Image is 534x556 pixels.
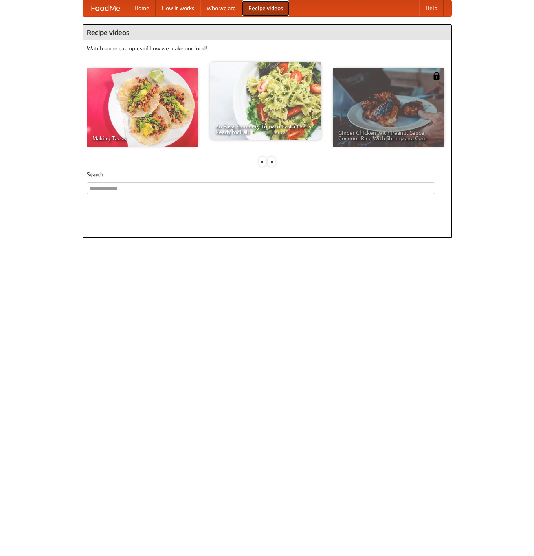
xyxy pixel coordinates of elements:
p: Watch some examples of how we make our food! [87,44,448,52]
h4: Recipe videos [83,25,451,40]
span: Making Tacos [92,136,193,141]
a: How it works [156,0,200,16]
a: Recipe videos [242,0,289,16]
a: Making Tacos [87,68,198,147]
a: Who we are [200,0,242,16]
a: Home [128,0,156,16]
img: 483408.png [433,72,440,80]
a: Help [419,0,444,16]
a: An Easy, Summery Tomato Pasta That's Ready for Fall [210,62,321,140]
a: FoodMe [83,0,128,16]
h5: Search [87,171,448,178]
div: « [259,157,266,167]
div: » [268,157,275,167]
span: An Easy, Summery Tomato Pasta That's Ready for Fall [215,124,316,135]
